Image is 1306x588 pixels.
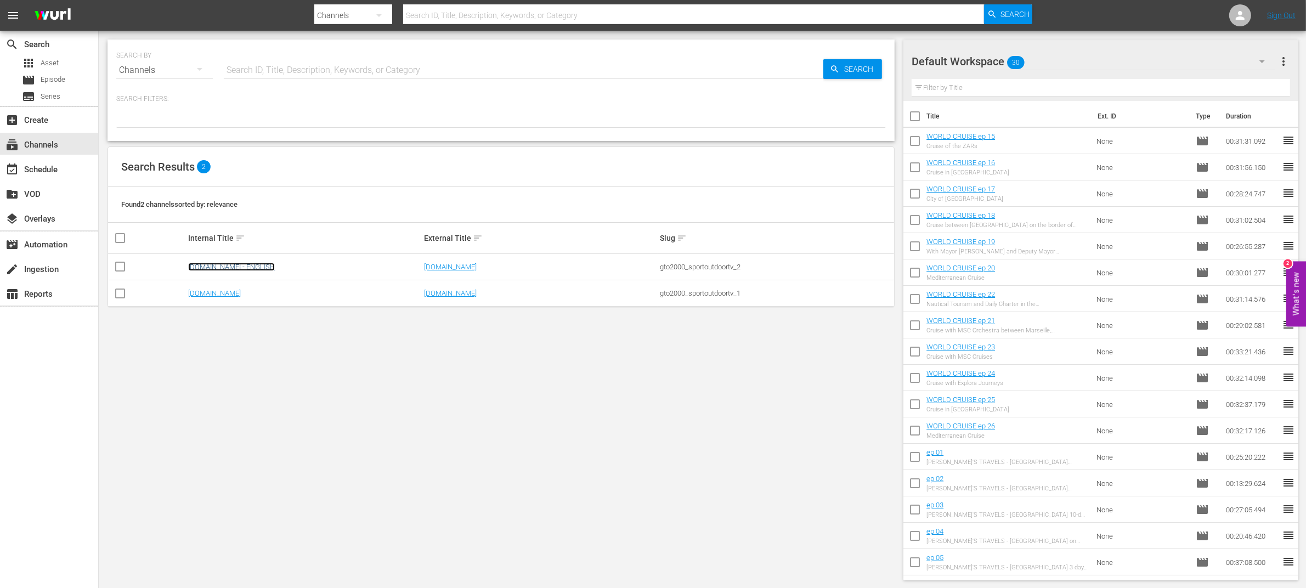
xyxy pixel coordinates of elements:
[926,132,995,140] a: WORLD CRUISE ep 15
[5,38,19,51] span: Search
[1196,266,1209,279] span: Episode
[1282,292,1295,305] span: reorder
[1092,523,1191,549] td: None
[1091,101,1190,132] th: Ext. ID
[5,212,19,225] span: Overlays
[188,263,275,271] a: [DOMAIN_NAME] - ENGLISH
[1267,11,1296,20] a: Sign Out
[7,9,20,22] span: menu
[1282,529,1295,542] span: reorder
[926,222,1088,229] div: Cruise between [GEOGRAPHIC_DATA] on the border of [GEOGRAPHIC_DATA] and [GEOGRAPHIC_DATA]
[1196,398,1209,411] span: Episode
[1222,312,1282,338] td: 00:29:02.581
[1092,312,1191,338] td: None
[926,211,995,219] a: WORLD CRUISE ep 18
[660,289,892,297] div: gto2000_sportoutdoortv_1
[840,59,882,79] span: Search
[235,233,245,243] span: sort
[424,263,477,271] a: [DOMAIN_NAME]
[1092,338,1191,365] td: None
[1222,286,1282,312] td: 00:31:14.576
[926,369,995,377] a: WORLD CRUISE ep 24
[5,138,19,151] span: Channels
[1286,262,1306,327] button: Open Feedback Widget
[926,290,995,298] a: WORLD CRUISE ep 22
[1282,239,1295,252] span: reorder
[1092,259,1191,286] td: None
[660,231,892,245] div: Slug
[926,448,943,456] a: ep 01
[1092,365,1191,391] td: None
[1196,134,1209,148] span: Episode
[1222,207,1282,233] td: 00:31:02.504
[926,459,1088,466] div: [PERSON_NAME]'S TRAVELS - [GEOGRAPHIC_DATA] [GEOGRAPHIC_DATA]
[1222,233,1282,259] td: 00:26:55.287
[5,263,19,276] span: Ingestion
[926,406,1009,413] div: Cruise in [GEOGRAPHIC_DATA]
[677,233,687,243] span: sort
[1222,154,1282,180] td: 00:31:56.150
[1092,417,1191,444] td: None
[1282,555,1295,568] span: reorder
[926,274,995,281] div: Mediterranean Cruise
[926,185,995,193] a: WORLD CRUISE ep 17
[1196,292,1209,306] span: Episode
[1196,529,1209,542] span: Episode
[1092,128,1191,154] td: None
[926,327,1088,334] div: Cruise with MSC Orchestra between Marseille, [GEOGRAPHIC_DATA], [GEOGRAPHIC_DATA], [GEOGRAPHIC_DA...
[1284,259,1292,268] div: 2
[823,59,882,79] button: Search
[926,380,1003,387] div: Cruise with Explora Journeys
[1222,496,1282,523] td: 00:27:05.494
[926,101,1090,132] th: Title
[1222,338,1282,365] td: 00:33:21.436
[1282,502,1295,516] span: reorder
[22,73,35,87] span: Episode
[1282,450,1295,463] span: reorder
[5,238,19,251] span: Automation
[1282,476,1295,489] span: reorder
[1222,128,1282,154] td: 00:31:31.092
[197,160,211,173] span: 2
[1222,365,1282,391] td: 00:32:14.098
[1196,503,1209,516] span: Episode
[926,511,1088,518] div: [PERSON_NAME]'S TRAVELS - [GEOGRAPHIC_DATA] 10-day itinerary
[424,289,477,297] a: [DOMAIN_NAME]
[926,143,995,150] div: Cruise of the ZARs
[1222,417,1282,444] td: 00:32:17.126
[926,432,995,439] div: Mediterranean Cruise
[1092,391,1191,417] td: None
[1000,4,1030,24] span: Search
[1196,345,1209,358] span: Episode
[1282,160,1295,173] span: reorder
[926,159,995,167] a: WORLD CRUISE ep 16
[926,527,943,535] a: ep 04
[1222,470,1282,496] td: 00:13:29.624
[1196,319,1209,332] span: Episode
[926,485,1088,492] div: [PERSON_NAME]'S TRAVELS - [GEOGRAPHIC_DATA] [GEOGRAPHIC_DATA] and pandas
[188,289,241,297] a: [DOMAIN_NAME]
[121,160,195,173] span: Search Results
[1282,371,1295,384] span: reorder
[116,55,213,86] div: Channels
[1196,556,1209,569] span: Episode
[1222,523,1282,549] td: 00:20:46.420
[926,564,1088,571] div: [PERSON_NAME]'S TRAVELS - [GEOGRAPHIC_DATA] 3 days in [GEOGRAPHIC_DATA]
[926,553,943,562] a: ep 05
[1277,48,1290,75] button: more_vert
[926,248,1088,255] div: With Mayor [PERSON_NAME] and Deputy Mayor [PERSON_NAME] [PERSON_NAME]
[41,74,65,85] span: Episode
[1092,549,1191,575] td: None
[1282,318,1295,331] span: reorder
[1196,424,1209,437] span: Episode
[912,46,1275,77] div: Default Workspace
[926,264,995,272] a: WORLD CRUISE ep 20
[1222,391,1282,417] td: 00:32:37.179
[926,195,1003,202] div: City of [GEOGRAPHIC_DATA]
[116,94,886,104] p: Search Filters:
[926,238,995,246] a: WORLD CRUISE ep 19
[1282,397,1295,410] span: reorder
[1219,101,1285,132] th: Duration
[424,231,657,245] div: External Title
[984,4,1032,24] button: Search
